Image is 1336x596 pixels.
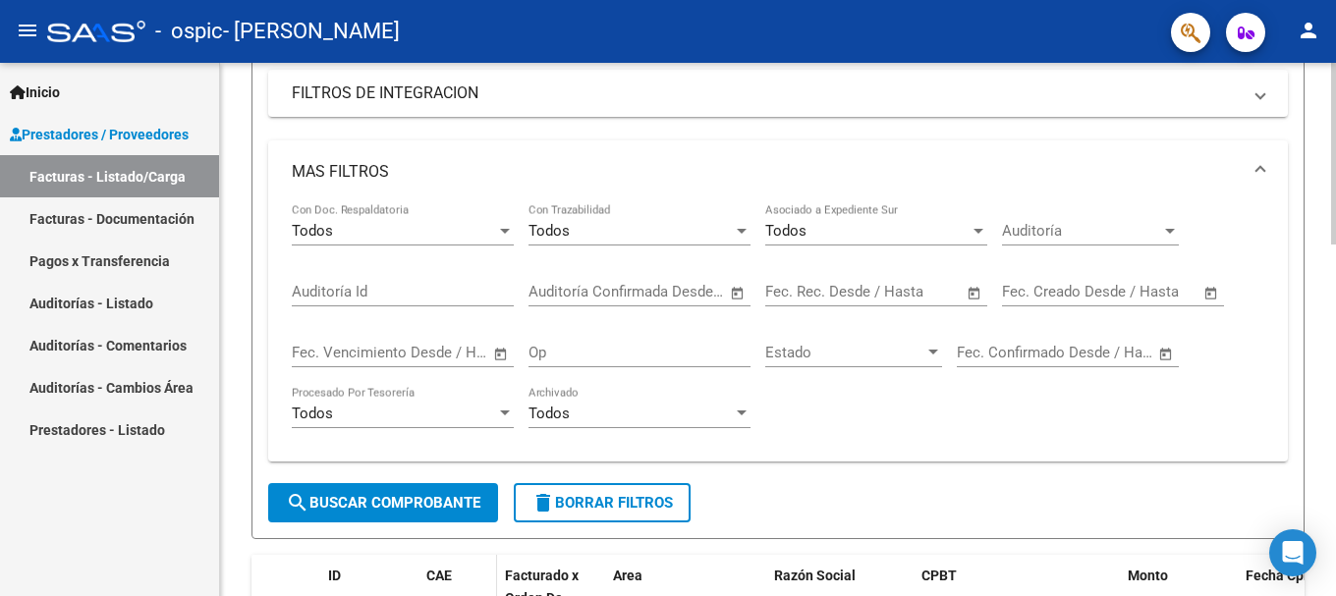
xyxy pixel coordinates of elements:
span: Area [613,568,642,583]
span: Fecha Cpbt [1246,568,1316,583]
span: Todos [529,405,570,422]
mat-expansion-panel-header: MAS FILTROS [268,140,1288,203]
input: Fecha fin [863,283,958,300]
mat-panel-title: MAS FILTROS [292,161,1241,183]
input: Fecha fin [626,283,721,300]
button: Open calendar [727,282,750,304]
mat-icon: menu [16,19,39,42]
button: Buscar Comprobante [268,483,498,522]
span: Buscar Comprobante [286,494,480,512]
mat-panel-title: FILTROS DE INTEGRACION [292,82,1241,104]
mat-expansion-panel-header: FILTROS DE INTEGRACION [268,70,1288,117]
span: Todos [292,405,333,422]
span: - [PERSON_NAME] [223,10,400,53]
button: Borrar Filtros [514,483,691,522]
span: CPBT [921,568,957,583]
span: Razón Social [774,568,856,583]
input: Fecha inicio [292,344,371,361]
button: Open calendar [964,282,986,304]
span: Estado [765,344,924,361]
input: Fecha fin [1099,283,1195,300]
span: Borrar Filtros [531,494,673,512]
span: Monto [1128,568,1168,583]
span: Inicio [10,81,60,103]
mat-icon: person [1297,19,1320,42]
span: Prestadores / Proveedores [10,124,189,145]
span: Todos [292,222,333,240]
div: Open Intercom Messenger [1269,529,1316,576]
input: Fecha inicio [957,344,1036,361]
input: Fecha fin [1054,344,1149,361]
span: ID [328,568,341,583]
span: Todos [529,222,570,240]
span: Todos [765,222,807,240]
input: Fecha inicio [1002,283,1082,300]
input: Fecha fin [389,344,484,361]
mat-icon: search [286,491,309,515]
div: MAS FILTROS [268,203,1288,461]
mat-icon: delete [531,491,555,515]
span: - ospic [155,10,223,53]
span: Auditoría [1002,222,1161,240]
button: Open calendar [1200,282,1223,304]
button: Open calendar [1155,343,1178,365]
button: Open calendar [490,343,513,365]
input: Fecha inicio [765,283,845,300]
input: Fecha inicio [529,283,608,300]
span: CAE [426,568,452,583]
